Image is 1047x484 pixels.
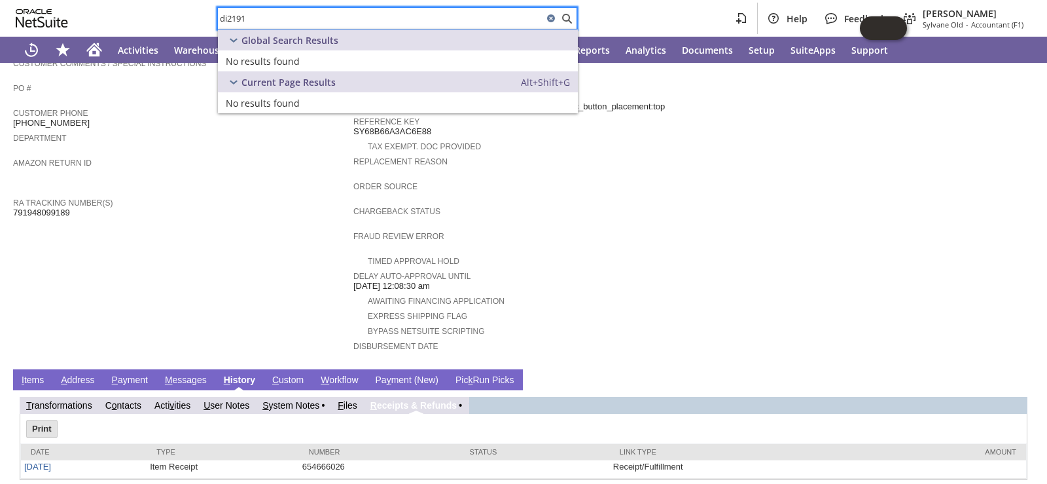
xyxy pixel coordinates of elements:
[387,375,391,385] span: y
[971,20,1023,29] span: Accountant (F1)
[27,420,57,437] input: Print
[353,232,444,241] a: Fraud Review Error
[860,16,907,40] iframe: Click here to launch Oracle Guided Learning Help Panel
[620,448,815,456] div: Link Type
[370,400,457,411] a: Receipts & Refunds
[353,281,430,291] span: [DATE] 12:08:30 am
[368,142,481,151] a: Tax Exempt. Doc Provided
[218,50,578,71] a: No results found
[575,44,610,56] span: Reports
[368,327,484,336] a: Bypass NetSuite Scripting
[165,375,173,385] span: M
[749,44,775,56] span: Setup
[241,76,336,88] span: Current Page Results
[221,375,258,387] a: History
[13,118,90,128] span: [PHONE_NUMBER]
[86,42,102,58] svg: Home
[204,400,210,411] span: U
[372,375,442,387] a: Payment (New)
[269,375,307,387] a: Custom
[353,157,448,166] a: Replacement reason
[13,158,92,168] a: Amazon Return ID
[18,375,47,387] a: Items
[353,182,417,191] a: Order Source
[24,462,51,472] a: [DATE]
[26,400,92,411] a: Transformations
[610,460,825,479] td: Receipt/Fulfillment
[682,44,733,56] span: Documents
[105,400,141,411] a: Contacts
[338,400,344,411] span: F
[674,37,741,63] a: Documents
[47,37,79,63] div: Shortcuts
[22,375,24,385] span: I
[452,375,517,387] a: PickRun Picks
[790,44,836,56] span: SuiteApps
[368,257,459,266] a: Timed Approval Hold
[783,37,843,63] a: SuiteApps
[321,375,329,385] span: W
[79,37,110,63] a: Home
[26,400,31,411] span: T
[618,37,674,63] a: Analytics
[353,272,470,281] a: Delay Auto-Approval Until
[370,400,377,411] span: R
[353,117,419,126] a: Reference Key
[834,448,1016,456] div: Amount
[353,342,438,351] a: Disbursement Date
[368,312,467,321] a: Express Shipping Flag
[468,375,472,385] span: k
[338,400,357,411] a: Files
[843,37,896,63] a: Support
[218,10,543,26] input: Search
[317,375,361,387] a: Workflow
[154,400,190,411] a: Activities
[162,375,210,387] a: Messages
[470,448,600,456] div: Status
[224,375,230,385] span: H
[16,37,47,63] a: Recent Records
[559,10,575,26] svg: Search
[58,375,98,387] a: Address
[521,76,570,88] span: Alt+Shift+G
[966,20,968,29] span: -
[112,375,118,385] span: P
[156,448,289,456] div: Type
[299,460,460,479] td: 654666026
[13,84,31,93] a: PO #
[204,400,249,411] a: User Notes
[787,12,807,25] span: Help
[262,400,319,411] a: System Notes
[55,42,71,58] svg: Shortcuts
[112,400,117,411] span: o
[118,44,158,56] span: Activities
[13,198,113,208] a: RA Tracking Number(s)
[226,97,300,109] span: No results found
[262,400,268,411] span: S
[110,37,166,63] a: Activities
[923,7,1023,20] span: [PERSON_NAME]
[368,297,505,306] a: Awaiting Financing Application
[851,44,888,56] span: Support
[1010,372,1026,388] a: Unrolled view on
[166,37,232,63] a: Warehouse
[13,109,88,118] a: Customer Phone
[16,9,68,28] svg: logo
[353,207,440,216] a: Chargeback Status
[13,134,67,143] a: Department
[61,375,67,385] span: A
[309,448,450,456] div: Number
[174,44,224,56] span: Warehouse
[147,460,299,479] td: Item Receipt
[844,12,886,25] span: Feedback
[218,92,578,113] a: No results found
[31,448,137,456] div: Date
[109,375,151,387] a: Payment
[13,59,206,68] a: Customer Comments / Special Instructions
[741,37,783,63] a: Setup
[883,16,907,40] span: Oracle Guided Learning Widget. To move around, please hold and drag
[24,42,39,58] svg: Recent Records
[169,400,174,411] span: v
[241,34,338,47] span: Global Search Results
[272,375,279,385] span: C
